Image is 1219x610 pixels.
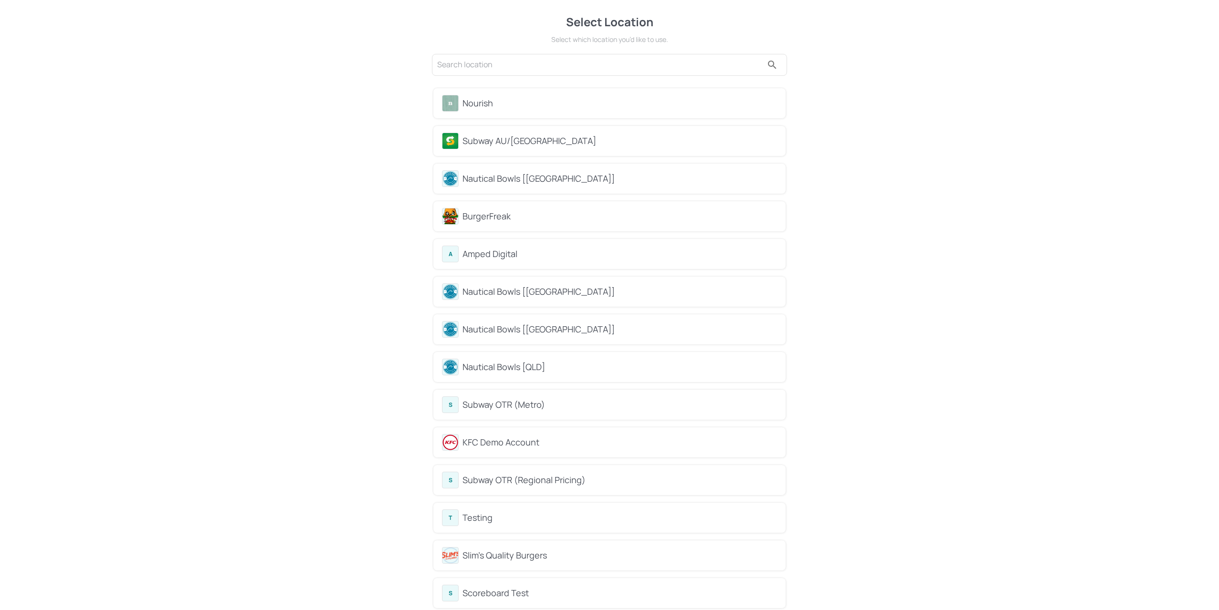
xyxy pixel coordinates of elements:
div: BurgerFreak [462,210,777,223]
div: Nourish [462,97,777,110]
div: S [442,396,459,413]
img: avatar [442,548,458,563]
div: Nautical Bowls [QLD] [462,361,777,373]
img: avatar [442,171,458,186]
div: Subway OTR (Metro) [462,398,777,411]
img: avatar [442,359,458,375]
img: avatar [442,434,458,450]
div: Subway OTR (Regional Pricing) [462,474,777,486]
div: S [442,585,459,601]
img: avatar [442,133,458,149]
div: S [442,472,459,488]
div: Testing [462,511,777,524]
div: Scoreboard Test [462,587,777,600]
img: avatar [442,208,458,224]
img: avatar [442,321,458,337]
div: Amped Digital [462,248,777,260]
div: Subway AU/[GEOGRAPHIC_DATA] [462,134,777,147]
div: Select which location you’d like to use. [431,34,788,44]
div: Nautical Bowls [[GEOGRAPHIC_DATA]] [462,323,777,336]
div: Slim's Quality Burgers [462,549,777,562]
input: Search location [437,57,763,72]
div: A [442,246,459,262]
div: KFC Demo Account [462,436,777,449]
div: Nautical Bowls [[GEOGRAPHIC_DATA]] [462,172,777,185]
button: search [763,55,782,74]
div: T [442,509,459,526]
div: Select Location [431,13,788,31]
div: Nautical Bowls [[GEOGRAPHIC_DATA]] [462,285,777,298]
img: avatar [442,95,458,111]
img: avatar [442,284,458,300]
